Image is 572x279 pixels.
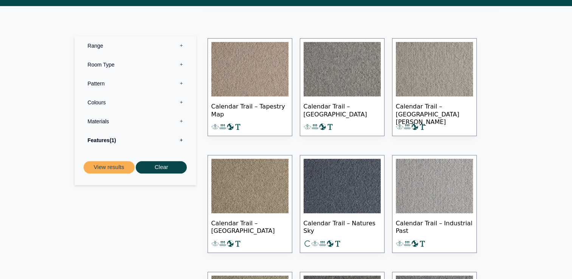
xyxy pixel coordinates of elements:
label: Room Type [80,55,191,74]
span: 1 [110,137,116,143]
a: Calendar Trail – [GEOGRAPHIC_DATA] [208,155,292,253]
span: Calendar Trail – [GEOGRAPHIC_DATA][PERSON_NAME] [396,96,473,123]
a: Calendar Trail – [GEOGRAPHIC_DATA] [300,38,384,136]
button: View results [84,161,135,174]
span: Calendar Trail – [GEOGRAPHIC_DATA] [304,96,381,123]
label: Colours [80,93,191,112]
label: Range [80,36,191,55]
label: Materials [80,112,191,131]
a: Calendar Trail – Industrial Past [392,155,477,253]
span: Calendar Trail – Tapestry Map [211,96,288,123]
label: Features [80,131,191,150]
button: Clear [136,161,187,174]
span: Calendar Trail – Industrial Past [396,213,473,240]
span: Calendar Trail – [GEOGRAPHIC_DATA] [211,213,288,240]
a: Calendar Trail – Tapestry Map [208,38,292,136]
span: Calendar Trail – Natures Sky [304,213,381,240]
label: Pattern [80,74,191,93]
a: Calendar Trail – Natures Sky [300,155,384,253]
a: Calendar Trail – [GEOGRAPHIC_DATA][PERSON_NAME] [392,38,477,136]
